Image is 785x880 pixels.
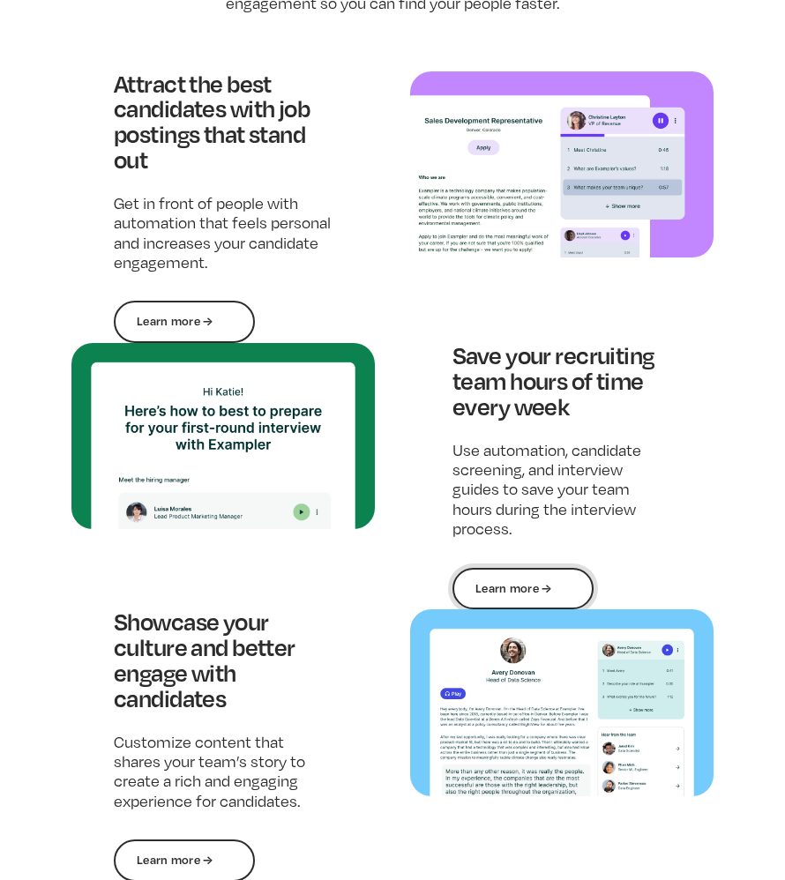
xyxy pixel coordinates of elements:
[114,71,333,173] h3: Attract the best candidates with job postings that stand out
[452,343,671,419] h3: Save your recruiting team hours of time every week
[452,441,671,540] p: Use automation, candidate screening, and interview guides to save your team hours during the inte...
[114,733,333,812] p: Customize content that shares your team’s story to create a rich and engaging experience for cand...
[452,568,594,610] a: Learn more →
[114,301,255,343] a: Learn more →
[114,194,333,273] p: Get in front of people with automation that feels personal and increases your candidate engagement.
[114,609,333,711] h3: Showcase your culture and better engage with candidates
